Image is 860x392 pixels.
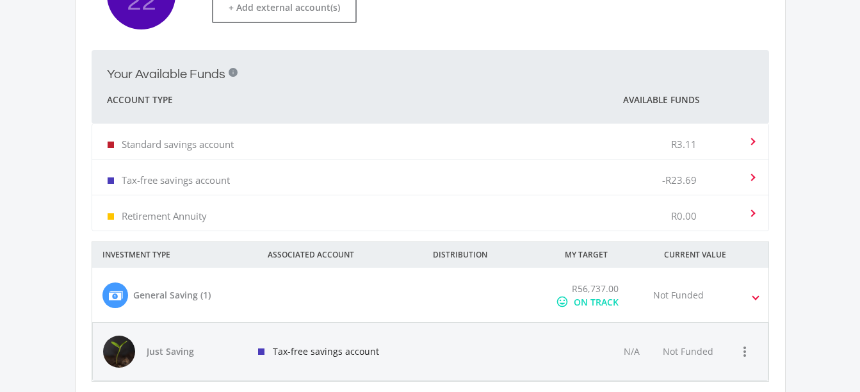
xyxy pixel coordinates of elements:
mat-expansion-panel-header: Tax-free savings account -R23.69 [92,159,768,195]
p: R3.11 [671,138,697,151]
p: Tax-free savings account [122,174,230,186]
p: R0.00 [671,209,697,222]
span: N/A [624,345,640,357]
div: General Saving (1) R56,737.00 mood ON TRACK Not Funded [92,322,768,381]
h2: Your Available Funds [107,67,225,82]
mat-expansion-panel-header: Retirement Annuity R0.00 [92,195,768,231]
span: R56,737.00 [572,282,619,295]
mat-expansion-panel-header: Standard savings account R3.11 [92,124,768,159]
div: ASSOCIATED ACCOUNT [257,242,423,268]
div: i [229,68,238,77]
div: Not Funded [653,288,704,302]
div: Tax-free savings account [248,323,423,380]
mat-expansion-panel-header: Your Available Funds i Account Type Available Funds [92,50,769,124]
i: more_vert [737,344,752,359]
p: Standard savings account [122,138,234,151]
mat-expansion-panel-header: General Saving (1) R56,737.00 mood ON TRACK Not Funded [92,268,768,322]
i: mood [556,295,569,308]
span: Available Funds [623,94,699,106]
span: Account Type [107,92,173,108]
div: DISTRIBUTION [423,242,555,268]
div: General Saving (1) [133,288,211,302]
div: CURRENT VALUE [654,242,786,268]
span: Not Funded [663,345,713,357]
div: ON TRACK [574,295,619,309]
p: Retirement Annuity [122,209,207,222]
div: Your Available Funds i Account Type Available Funds [92,124,769,231]
span: Just Saving [147,345,236,358]
button: more_vert [732,339,758,364]
p: -R23.69 [662,174,697,186]
div: MY TARGET [555,242,654,268]
div: INVESTMENT TYPE [92,242,257,268]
